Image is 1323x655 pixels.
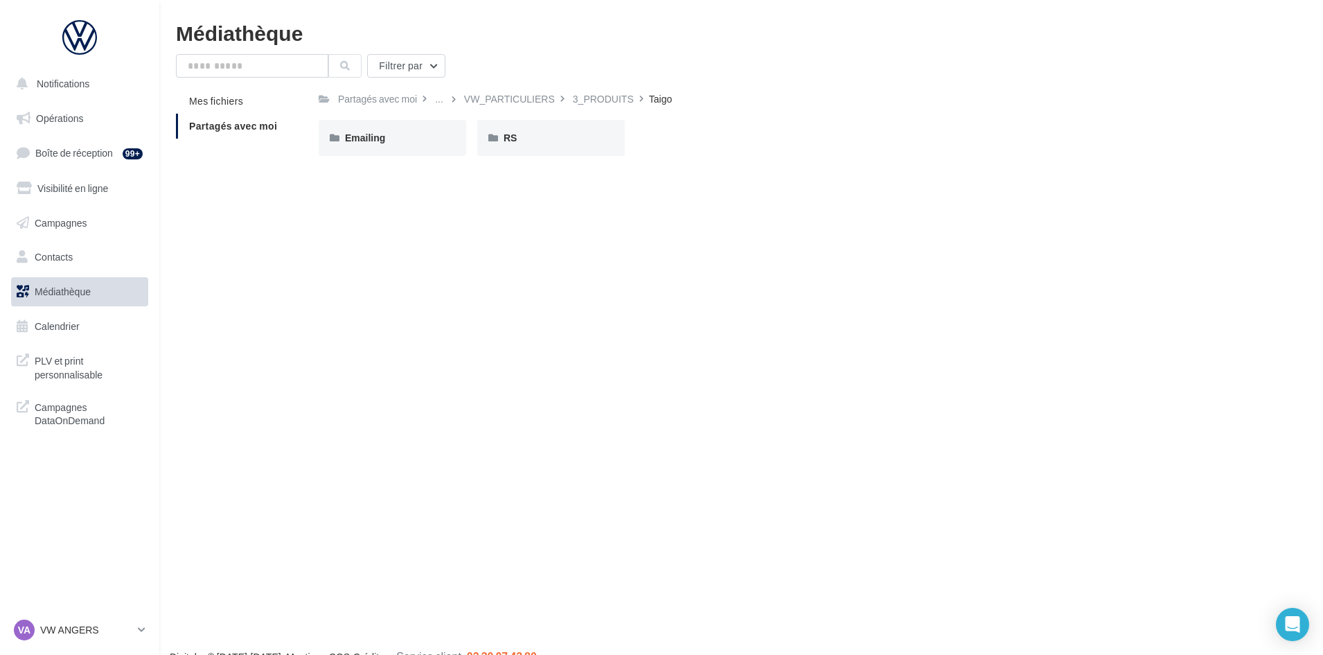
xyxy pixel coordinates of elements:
[8,209,151,238] a: Campagnes
[464,92,555,106] div: VW_PARTICULIERS
[8,277,151,306] a: Médiathèque
[8,243,151,272] a: Contacts
[35,216,87,228] span: Campagnes
[11,617,148,643] a: VA VW ANGERS
[189,120,277,132] span: Partagés avec moi
[36,112,83,124] span: Opérations
[8,104,151,133] a: Opérations
[432,89,446,109] div: ...
[35,251,73,263] span: Contacts
[8,392,151,433] a: Campagnes DataOnDemand
[8,346,151,387] a: PLV et print personnalisable
[649,92,672,106] div: Taigo
[8,174,151,203] a: Visibilité en ligne
[338,92,417,106] div: Partagés avec moi
[40,623,132,637] p: VW ANGERS
[37,78,89,89] span: Notifications
[1276,608,1309,641] div: Open Intercom Messenger
[504,132,517,143] span: RS
[345,132,385,143] span: Emailing
[573,92,634,106] div: 3_PRODUITS
[8,69,145,98] button: Notifications
[8,312,151,341] a: Calendrier
[367,54,445,78] button: Filtrer par
[35,351,143,381] span: PLV et print personnalisable
[8,138,151,168] a: Boîte de réception99+
[35,398,143,428] span: Campagnes DataOnDemand
[35,147,113,159] span: Boîte de réception
[176,22,1306,43] div: Médiathèque
[189,95,243,107] span: Mes fichiers
[123,148,143,159] div: 99+
[35,320,80,332] span: Calendrier
[37,182,108,194] span: Visibilité en ligne
[35,286,91,297] span: Médiathèque
[18,623,30,637] span: VA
